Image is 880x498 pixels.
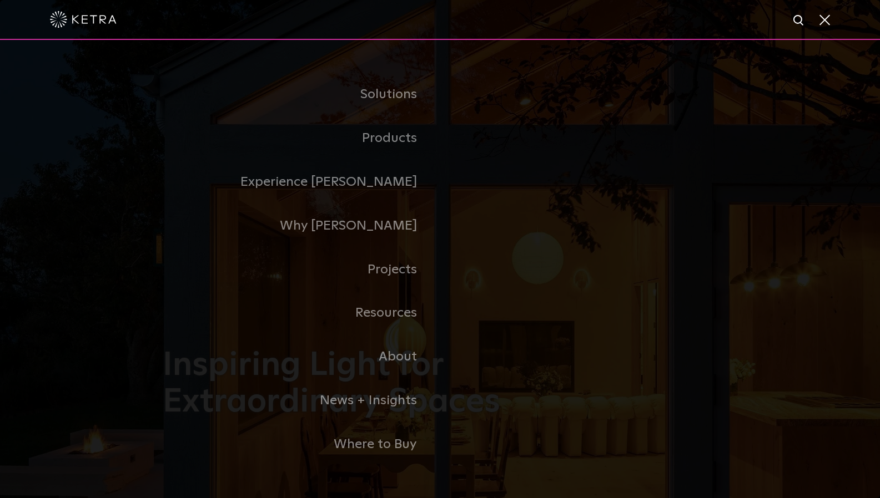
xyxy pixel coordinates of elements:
div: Navigation Menu [163,73,718,466]
a: Resources [163,291,440,335]
img: search icon [792,14,806,28]
a: Why [PERSON_NAME] [163,204,440,248]
a: News + Insights [163,379,440,423]
a: Experience [PERSON_NAME] [163,160,440,204]
a: About [163,335,440,379]
a: Products [163,116,440,160]
img: ketra-logo-2019-white [50,11,117,28]
a: Where to Buy [163,423,440,466]
a: Projects [163,248,440,292]
a: Solutions [163,73,440,116]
